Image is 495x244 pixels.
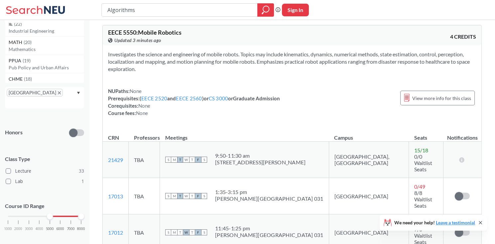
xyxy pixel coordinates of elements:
[171,229,177,235] span: M
[177,157,183,163] span: T
[9,20,14,28] span: IE
[114,37,161,44] span: Updated 3 minutes ago
[201,193,207,199] span: S
[215,159,306,166] div: [STREET_ADDRESS][PERSON_NAME]
[450,33,476,40] span: 4 CREDITS
[160,127,329,142] th: Meetings
[24,76,32,82] span: ( 18 )
[5,129,23,136] p: Honors
[108,157,123,163] a: 21429
[56,227,64,231] span: 6000
[130,88,142,94] span: None
[14,21,22,27] span: ( 22 )
[189,193,195,199] span: T
[177,229,183,235] span: T
[414,153,432,172] span: 0/0 Waitlist Seats
[129,127,160,142] th: Professors
[24,39,32,45] span: ( 20 )
[58,91,61,94] svg: X to remove pill
[436,220,475,225] a: Leave a testimonial
[14,227,22,231] span: 2000
[171,157,177,163] span: M
[414,190,432,209] span: 8/8 Waitlist Seats
[108,87,280,117] div: NUPaths: Prerequisites: ( and ) or or Graduate Admission Corequisites: Course fees:
[25,227,33,231] span: 3000
[165,193,171,199] span: S
[5,202,84,210] p: Course ID Range
[5,155,84,163] span: Class Type
[329,142,409,178] td: [GEOGRAPHIC_DATA], [GEOGRAPHIC_DATA]
[412,94,471,102] span: View more info for this class
[79,167,84,175] span: 33
[183,229,189,235] span: W
[257,3,274,17] div: magnifying glass
[129,142,160,178] td: TBA
[67,227,75,231] span: 7000
[9,46,84,53] p: Mathematics
[177,193,183,199] span: T
[189,229,195,235] span: T
[6,167,84,175] label: Lecture
[9,64,84,71] p: Pub Policy and Urban Affairs
[9,57,23,64] span: PPUA
[262,5,270,15] svg: magnifying glass
[6,177,84,186] label: Lab
[201,229,207,235] span: S
[394,220,475,225] span: We need your help!
[215,225,323,232] div: 11:45 - 1:25 pm
[201,157,207,163] span: S
[282,4,309,16] button: Sign In
[215,152,306,159] div: 9:50 - 11:30 am
[165,229,171,235] span: S
[329,127,409,142] th: Campus
[9,28,84,34] p: Industrial Engineering
[165,157,171,163] span: S
[329,178,409,214] td: [GEOGRAPHIC_DATA]
[215,232,323,238] div: [PERSON_NAME][GEOGRAPHIC_DATA] 031
[4,227,12,231] span: 1000
[23,58,31,63] span: ( 19 )
[215,189,323,195] div: 1:35 - 3:15 pm
[7,89,63,97] span: [GEOGRAPHIC_DATA]X to remove pill
[171,193,177,199] span: M
[108,29,182,36] span: EECE 5550 : Mobile Robotics
[108,193,123,199] a: 17013
[414,183,425,190] span: 0 / 49
[35,227,43,231] span: 4000
[141,95,167,101] a: EECE 2520
[81,178,84,185] span: 1
[129,178,160,214] td: TBA
[108,51,476,73] section: Investigates the science and engineering of mobile robots. Topics may include kinematics, dynamic...
[414,147,428,153] span: 15 / 18
[443,127,481,142] th: Notifications
[409,127,443,142] th: Seats
[138,103,150,109] span: None
[215,195,323,202] div: [PERSON_NAME][GEOGRAPHIC_DATA] 031
[77,92,80,94] svg: Dropdown arrow
[5,87,84,108] div: [GEOGRAPHIC_DATA]X to remove pillDropdown arrow
[176,95,202,101] a: EECE 2560
[183,157,189,163] span: W
[9,83,84,89] p: Chemical Engineering
[5,9,84,23] div: EECEX to remove pillDropdown arrowBIOE(22)BioengineeringCIVE(22)Civil & Environmental EngineerIE(...
[209,95,228,101] a: CS 3000
[183,193,189,199] span: W
[46,227,54,231] span: 5000
[195,193,201,199] span: F
[108,134,119,141] div: CRN
[9,75,24,83] span: CHME
[195,157,201,163] span: F
[189,157,195,163] span: T
[136,110,148,116] span: None
[9,39,24,46] span: MATH
[195,229,201,235] span: F
[108,229,123,236] a: 17012
[107,4,253,16] input: Class, professor, course number, "phrase"
[77,227,85,231] span: 8000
